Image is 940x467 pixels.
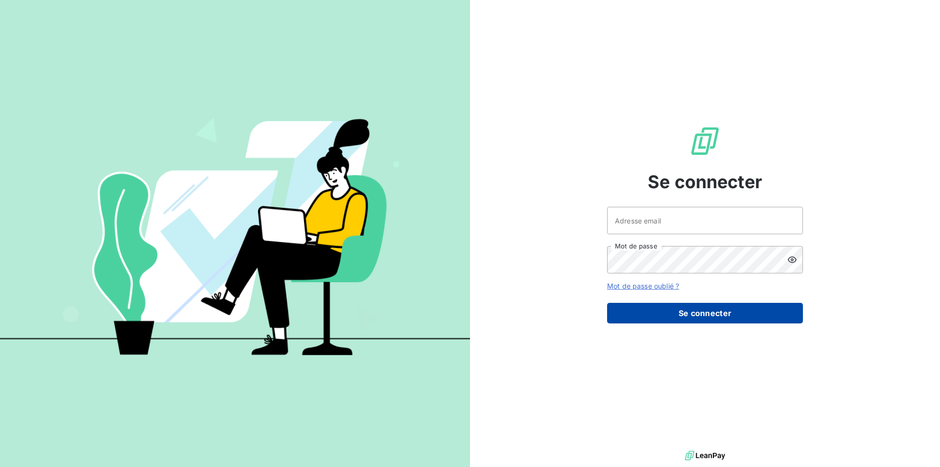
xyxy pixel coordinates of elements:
[685,448,725,463] img: logo
[648,169,762,195] span: Se connecter
[607,207,803,234] input: placeholder
[607,282,679,290] a: Mot de passe oublié ?
[607,303,803,323] button: Se connecter
[689,125,721,157] img: Logo LeanPay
